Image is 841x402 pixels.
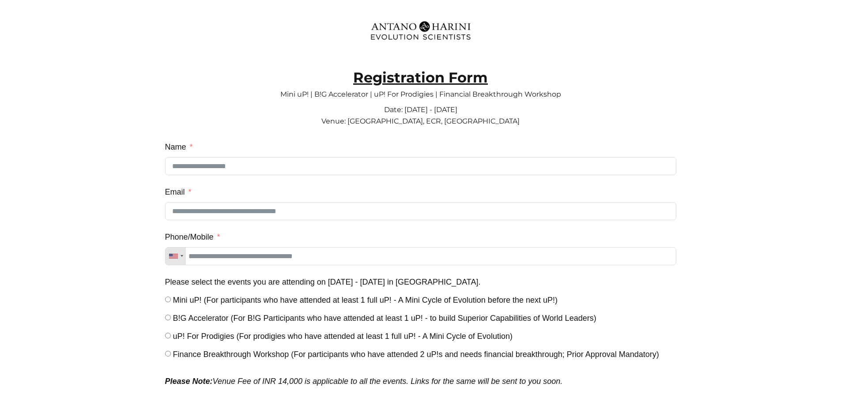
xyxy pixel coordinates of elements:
span: Date: [DATE] - [DATE] Venue: [GEOGRAPHIC_DATA], ECR, [GEOGRAPHIC_DATA] [321,105,520,125]
label: Email [165,184,192,200]
input: Finance Breakthrough Workshop (For participants who have attended 2 uP!s and needs financial brea... [165,351,171,357]
input: Mini uP! (For participants who have attended at least 1 full uP! - A Mini Cycle of Evolution befo... [165,297,171,302]
input: uP! For Prodigies (For prodigies who have attended at least 1 full uP! - A Mini Cycle of Evolution) [165,333,171,338]
em: Venue Fee of INR 14,000 is applicable to all the events. Links for the same will be sent to you s... [165,377,563,386]
span: Finance Breakthrough Workshop (For participants who have attended 2 uP!s and needs financial brea... [173,350,659,359]
label: Phone/Mobile [165,229,220,245]
span: Mini uP! (For participants who have attended at least 1 full uP! - A Mini Cycle of Evolution befo... [173,296,558,304]
input: Phone/Mobile [165,247,676,265]
label: Name [165,139,193,155]
span: B!G Accelerator (For B!G Participants who have attended at least 1 uP! - to build Superior Capabi... [173,314,596,323]
label: Please select the events you are attending on 18th - 21st Sep 2025 in Chennai. [165,274,481,290]
input: B!G Accelerator (For B!G Participants who have attended at least 1 uP! - to build Superior Capabi... [165,315,171,320]
img: Evolution-Scientist (2) [366,15,475,45]
strong: Registration Form [353,69,488,86]
strong: Please Note: [165,377,213,386]
span: uP! For Prodigies (For prodigies who have attended at least 1 full uP! - A Mini Cycle of Evolution) [173,332,513,341]
input: Email [165,202,676,220]
p: Mini uP! | B!G Accelerator | uP! For Prodigies | Financial Breakthrough Workshop [165,83,676,97]
div: Telephone country code [166,248,186,265]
